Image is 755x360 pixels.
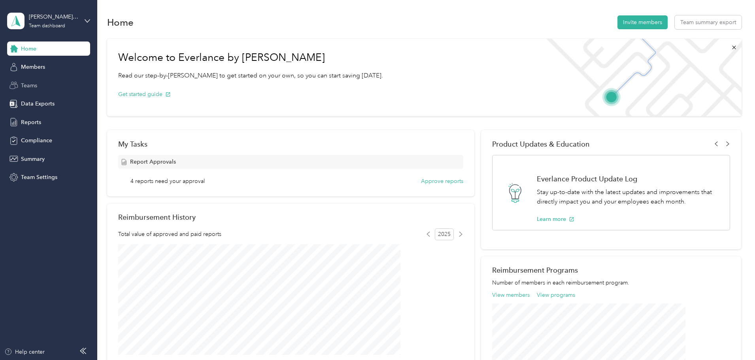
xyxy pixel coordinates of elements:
[711,316,755,360] iframe: Everlance-gr Chat Button Frame
[421,177,463,185] button: Approve reports
[130,177,205,185] span: 4 reports need your approval
[21,63,45,71] span: Members
[537,215,574,223] button: Learn more
[538,39,741,116] img: Welcome to everlance
[107,18,134,26] h1: Home
[492,279,730,287] p: Number of members in each reimbursement program.
[29,13,78,21] div: [PERSON_NAME][EMAIL_ADDRESS][PERSON_NAME][DOMAIN_NAME]
[130,158,176,166] span: Report Approvals
[537,175,721,183] h1: Everlance Product Update Log
[435,228,454,240] span: 2025
[29,24,65,28] div: Team dashboard
[118,90,171,98] button: Get started guide
[492,291,530,299] button: View members
[21,45,36,53] span: Home
[617,15,668,29] button: Invite members
[21,81,37,90] span: Teams
[537,187,721,207] p: Stay up-to-date with the latest updates and improvements that directly impact you and your employ...
[4,348,45,356] button: Help center
[21,100,55,108] span: Data Exports
[21,155,45,163] span: Summary
[492,140,590,148] span: Product Updates & Education
[118,71,383,81] p: Read our step-by-[PERSON_NAME] to get started on your own, so you can start saving [DATE].
[118,230,221,238] span: Total value of approved and paid reports
[675,15,742,29] button: Team summary export
[21,118,41,126] span: Reports
[118,213,196,221] h2: Reimbursement History
[492,266,730,274] h2: Reimbursement Programs
[21,173,57,181] span: Team Settings
[118,51,383,64] h1: Welcome to Everlance by [PERSON_NAME]
[21,136,52,145] span: Compliance
[537,291,575,299] button: View programs
[118,140,463,148] div: My Tasks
